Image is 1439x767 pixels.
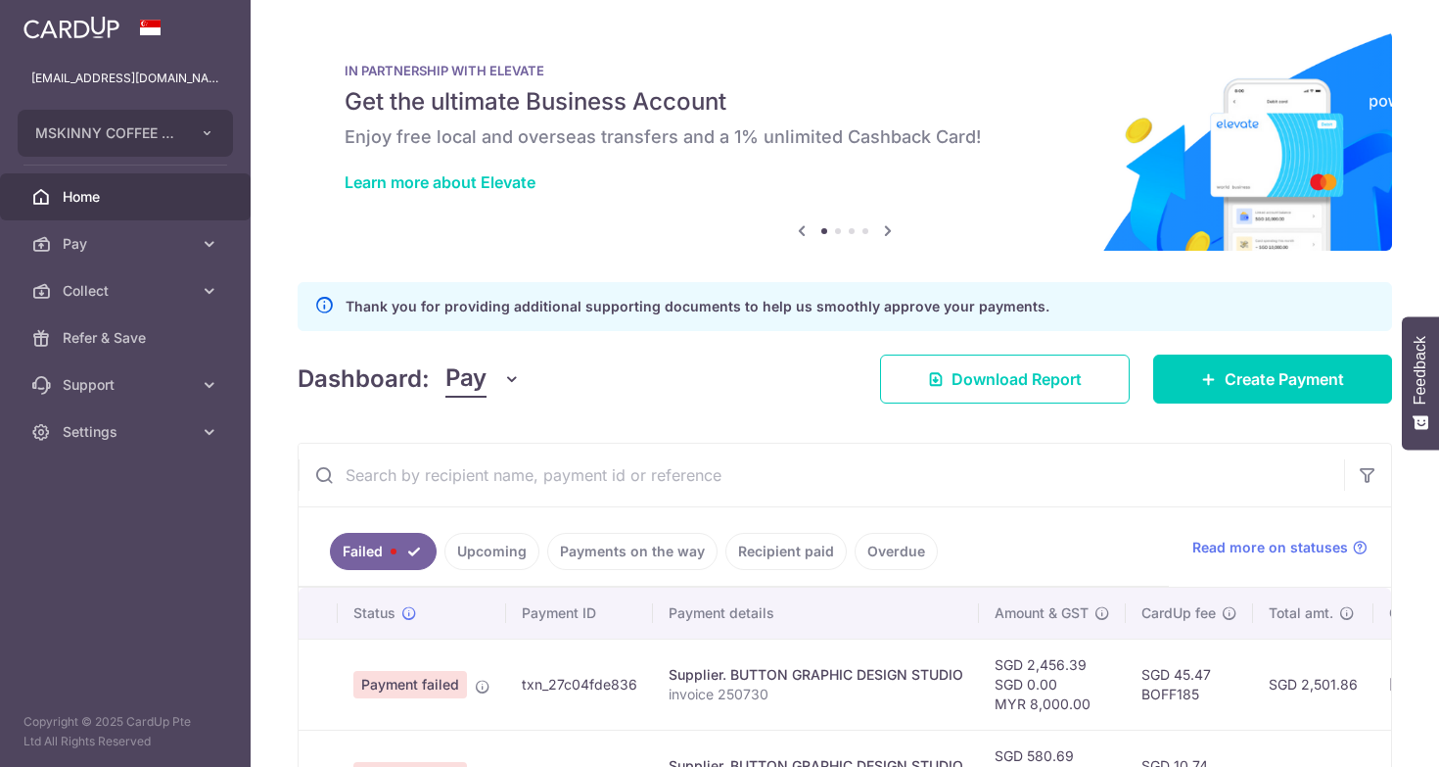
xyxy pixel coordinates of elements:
p: [EMAIL_ADDRESS][DOMAIN_NAME] [31,69,219,88]
img: Renovation banner [298,31,1392,251]
span: Payment failed [353,671,467,698]
input: Search by recipient name, payment id or reference [299,444,1344,506]
span: Feedback [1412,336,1429,405]
span: Pay [63,234,192,254]
button: MSKINNY COFFEE PTE. LTD. [18,110,233,157]
span: Settings [63,422,192,442]
td: txn_27c04fde836 [506,639,653,730]
a: Payments on the way [547,533,718,570]
a: Download Report [880,355,1130,404]
span: Read more on statuses [1192,538,1348,557]
span: Amount & GST [995,603,1089,623]
span: Create Payment [1225,367,1344,391]
td: SGD 2,456.39 SGD 0.00 MYR 8,000.00 [979,639,1126,730]
span: Pay [445,360,487,398]
a: Overdue [855,533,938,570]
img: CardUp [23,16,119,39]
p: invoice 250730 [669,685,963,704]
button: Pay [445,360,521,398]
span: Home [63,187,192,207]
span: MSKINNY COFFEE PTE. LTD. [35,123,180,143]
a: Learn more about Elevate [345,172,535,192]
th: Payment details [653,588,979,639]
button: Feedback - Show survey [1402,316,1439,450]
span: Total amt. [1269,603,1333,623]
a: Failed [330,533,437,570]
iframe: Opens a widget where you can find more information [1316,708,1419,757]
th: Payment ID [506,588,653,639]
span: Support [63,375,192,395]
span: CardUp fee [1141,603,1216,623]
span: Collect [63,281,192,301]
a: Recipient paid [725,533,847,570]
h6: Enjoy free local and overseas transfers and a 1% unlimited Cashback Card! [345,125,1345,149]
div: Supplier. BUTTON GRAPHIC DESIGN STUDIO [669,665,963,685]
p: Thank you for providing additional supporting documents to help us smoothly approve your payments. [346,295,1049,318]
td: SGD 2,501.86 [1253,639,1373,730]
h4: Dashboard: [298,361,430,397]
a: Create Payment [1153,355,1392,404]
a: Read more on statuses [1192,538,1368,557]
span: Download Report [952,367,1082,391]
td: SGD 45.47 BOFF185 [1126,639,1253,730]
p: IN PARTNERSHIP WITH ELEVATE [345,63,1345,78]
a: Upcoming [444,533,539,570]
h5: Get the ultimate Business Account [345,86,1345,118]
span: Status [353,603,395,623]
span: Refer & Save [63,328,192,348]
